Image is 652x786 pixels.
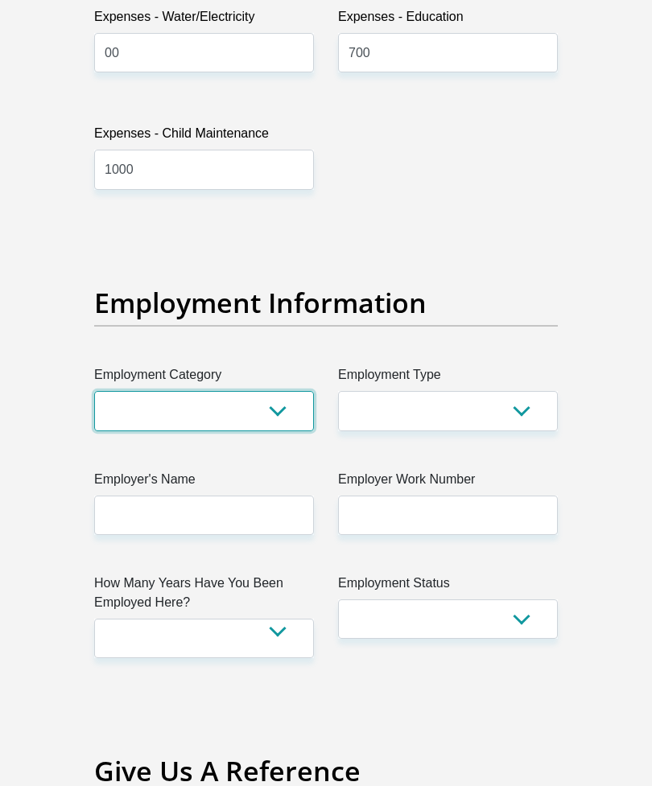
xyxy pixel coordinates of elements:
label: Employment Category [94,366,314,392]
input: Employer Work Number [338,496,558,536]
h2: Employment Information [94,287,558,320]
label: How Many Years Have You Been Employed Here? [94,574,314,619]
label: Expenses - Education [338,8,558,34]
input: Expenses - Water/Electricity [94,34,314,73]
label: Employer Work Number [338,471,558,496]
label: Employment Status [338,574,558,600]
input: Employer's Name [94,496,314,536]
label: Employer's Name [94,471,314,496]
input: Expenses - Education [338,34,558,73]
label: Expenses - Water/Electricity [94,8,314,34]
label: Employment Type [338,366,558,392]
input: Expenses - Child Maintenance [94,150,314,190]
label: Expenses - Child Maintenance [94,125,314,150]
